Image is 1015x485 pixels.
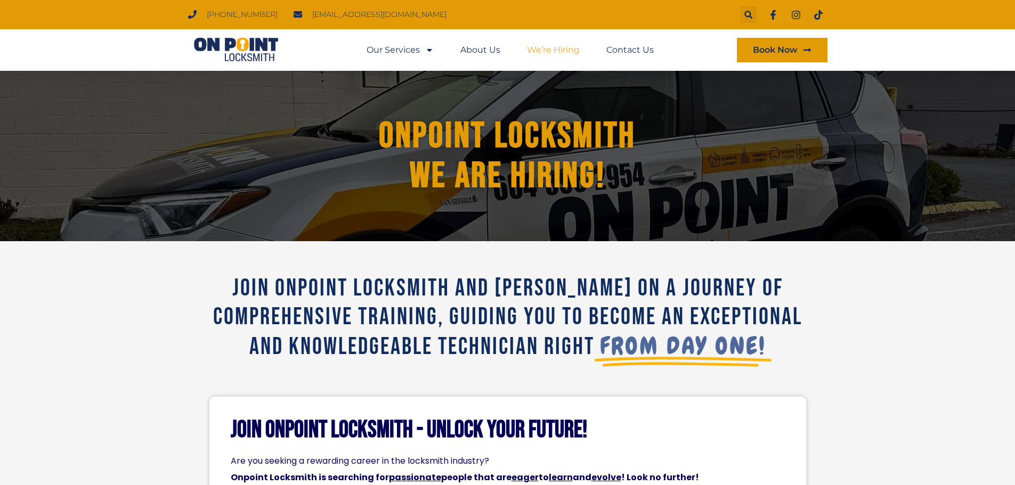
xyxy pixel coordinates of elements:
[511,471,539,483] u: eager
[204,7,278,22] span: [PHONE_NUMBER]
[231,418,785,442] h2: Join Onpoint Locksmith - Unlock Your Future!
[591,471,621,483] u: evolve
[367,38,654,62] nav: Menu
[753,46,798,54] span: Book Now
[214,116,801,196] h1: ONPOINT LOCKSMITH We Are hiring!
[527,38,580,62] a: We’re Hiring
[740,6,757,23] div: Search
[389,471,441,483] u: passionate
[460,38,500,62] a: About Us
[606,38,654,62] a: Contact Us
[737,38,827,62] a: Book Now
[549,471,573,483] u: learn
[231,453,785,469] p: Are you seeking a rewarding career in the locksmith industry?
[600,332,766,360] span: from day one!
[367,38,434,62] a: Our Services
[213,274,802,361] span: Join Onpoint Locksmith and [PERSON_NAME] on a journey of comprehensive training, guiding you to b...
[231,471,699,483] strong: Onpoint Locksmith is searching for people that are to and ! Look no further!
[310,7,446,22] span: [EMAIL_ADDRESS][DOMAIN_NAME]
